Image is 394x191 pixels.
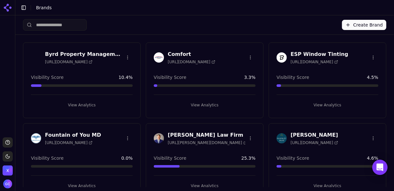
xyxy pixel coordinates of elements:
h3: [PERSON_NAME] [291,131,338,139]
img: Comfort [154,52,164,63]
span: Visibility Score [31,155,63,161]
h3: Comfort [168,50,215,58]
span: Visibility Score [277,74,309,80]
span: Visibility Score [154,155,186,161]
h3: Fountain of You MD [45,131,101,139]
h3: [PERSON_NAME] Law Firm [168,131,245,139]
img: Garry Callis Jr. [3,180,12,188]
img: Johnston Law Firm [154,133,164,143]
img: Byrd Property Management [31,52,41,63]
div: Open Intercom Messenger [372,160,388,175]
button: View Analytics [277,100,378,110]
span: [URL][DOMAIN_NAME] [291,140,338,145]
button: Create Brand [342,20,386,30]
button: View Analytics [277,181,378,191]
img: Xponent21 Inc [3,165,13,176]
span: 3.3 % [244,74,256,80]
span: [URL][PERSON_NAME][DOMAIN_NAME] [168,140,245,145]
span: Visibility Score [31,74,63,80]
img: McKinley Irvin [277,133,287,143]
span: 25.3 % [242,155,256,161]
span: [URL][DOMAIN_NAME] [168,59,215,65]
button: Open user button [3,180,12,188]
nav: breadcrumb [36,4,376,11]
span: Visibility Score [154,74,186,80]
span: [URL][DOMAIN_NAME] [45,59,93,65]
button: View Analytics [31,100,133,110]
button: View Analytics [154,181,256,191]
button: View Analytics [154,100,256,110]
span: Brands [36,5,52,10]
span: [URL][DOMAIN_NAME] [45,140,93,145]
span: 4.6 % [367,155,378,161]
h3: ESP Window Tinting [291,50,348,58]
h3: Byrd Property Management [45,50,123,58]
span: 0.0 % [121,155,133,161]
button: View Analytics [31,181,133,191]
span: 4.5 % [367,74,378,80]
img: Fountain of You MD [31,133,41,143]
span: 10.4 % [119,74,133,80]
span: [URL][DOMAIN_NAME] [291,59,338,65]
img: ESP Window Tinting [277,52,287,63]
button: Open organization switcher [3,165,13,176]
span: Visibility Score [277,155,309,161]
